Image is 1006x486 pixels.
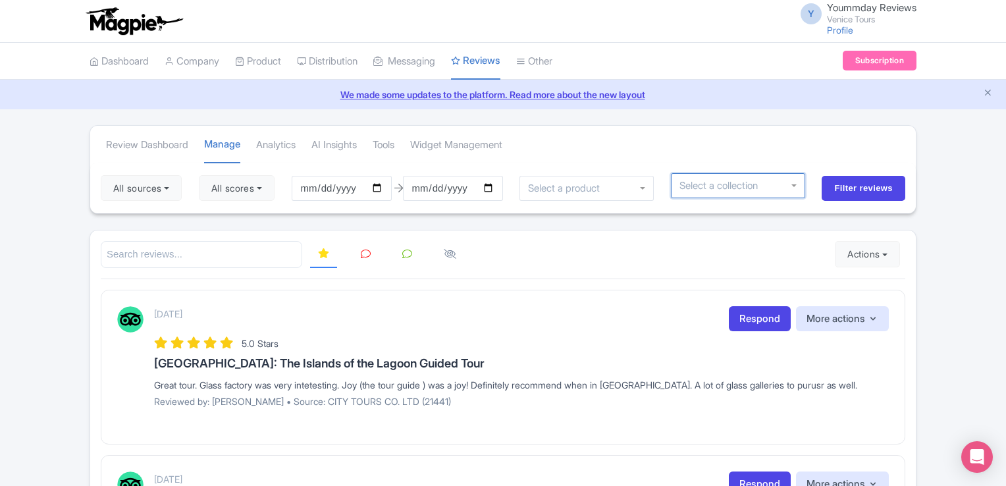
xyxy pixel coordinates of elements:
a: Product [235,43,281,80]
a: We made some updates to the platform. Read more about the new layout [8,88,998,101]
a: Company [165,43,219,80]
span: 5.0 Stars [242,338,278,349]
a: Analytics [256,127,296,163]
input: Select a collection [679,180,767,192]
img: logo-ab69f6fb50320c5b225c76a69d11143b.png [83,7,185,36]
a: Manage [204,126,240,164]
a: Review Dashboard [106,127,188,163]
a: Dashboard [90,43,149,80]
a: Widget Management [410,127,502,163]
input: Search reviews... [101,241,302,268]
input: Filter reviews [822,176,905,201]
span: Yoummday Reviews [827,1,916,14]
p: [DATE] [154,472,182,486]
small: Venice Tours [827,15,916,24]
input: Select a product [528,182,607,194]
button: Actions [835,241,900,267]
span: Y [801,3,822,24]
p: Reviewed by: [PERSON_NAME] • Source: CITY TOURS CO. LTD (21441) [154,394,889,408]
a: Reviews [451,43,500,80]
img: Tripadvisor Logo [117,306,144,333]
a: Respond [729,306,791,332]
a: Y Yoummday Reviews Venice Tours [793,3,916,24]
button: Close announcement [983,86,993,101]
a: AI Insights [311,127,357,163]
a: Profile [827,24,853,36]
h3: [GEOGRAPHIC_DATA]: The Islands of the Lagoon Guided Tour [154,357,889,370]
button: All sources [101,175,182,202]
a: Messaging [373,43,435,80]
p: [DATE] [154,307,182,321]
a: Tools [373,127,394,163]
a: Other [516,43,552,80]
div: Open Intercom Messenger [961,441,993,473]
button: More actions [796,306,889,332]
div: Great tour. Glass factory was very intetesting. Joy (the tour guide ) was a joy! Definitely recom... [154,378,889,392]
a: Subscription [843,51,916,70]
a: Distribution [297,43,357,80]
button: All scores [199,175,275,202]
